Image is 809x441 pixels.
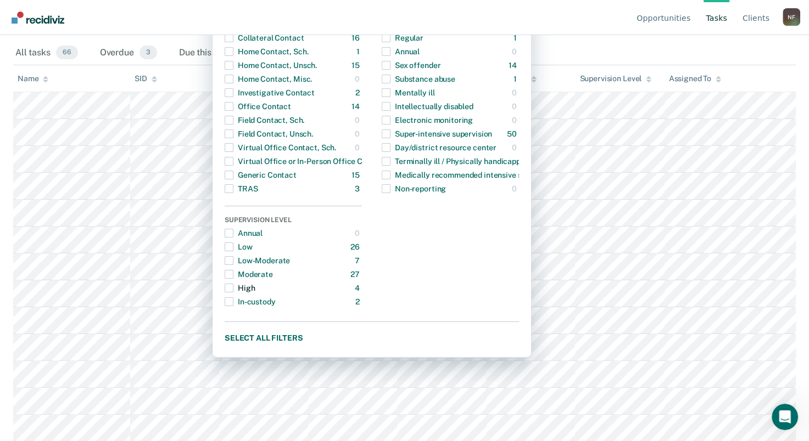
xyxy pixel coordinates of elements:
[772,404,798,430] iframe: Intercom live chat
[225,43,308,60] div: Home Contact, Sch.
[225,84,315,101] div: Investigative Contact
[225,139,336,156] div: Virtual Office Contact, Sch.
[355,279,362,297] div: 4
[355,180,362,197] div: 3
[177,41,260,65] div: Due this week0
[225,216,362,226] div: Supervision Level
[140,46,157,60] span: 3
[382,84,434,101] div: Mentally ill
[352,166,362,184] div: 15
[225,252,290,269] div: Low-Moderate
[512,139,519,156] div: 0
[355,252,362,269] div: 7
[225,98,291,115] div: Office Contact
[12,12,64,24] img: Recidiviz
[512,98,519,115] div: 0
[18,74,48,83] div: Name
[507,125,519,143] div: 50
[783,8,800,26] button: Profile dropdown button
[355,293,362,310] div: 2
[13,41,80,65] div: All tasks66
[213,8,531,358] div: Dropdown Menu
[355,125,362,143] div: 0
[352,98,362,115] div: 14
[225,29,304,47] div: Collateral Contact
[225,166,297,184] div: Generic Contact
[225,125,313,143] div: Field Contact, Unsch.
[355,111,362,129] div: 0
[382,166,558,184] div: Medically recommended intensive supervision
[225,265,273,283] div: Moderate
[382,125,492,143] div: Super-intensive supervision
[355,139,362,156] div: 0
[382,70,455,88] div: Substance abuse
[382,43,420,60] div: Annual
[382,180,446,197] div: Non-reporting
[225,238,253,256] div: Low
[514,29,519,47] div: 1
[135,74,157,83] div: SID
[225,293,276,310] div: In-custody
[382,98,473,115] div: Intellectually disabled
[382,29,423,47] div: Regular
[512,111,519,129] div: 0
[350,265,362,283] div: 27
[512,43,519,60] div: 0
[514,70,519,88] div: 1
[382,56,440,74] div: Sex offender
[669,74,721,83] div: Assigned To
[350,238,362,256] div: 26
[56,46,78,60] span: 66
[225,331,519,344] button: Select all filters
[356,43,362,60] div: 1
[509,56,519,74] div: 14
[98,41,159,65] div: Overdue3
[512,84,519,101] div: 0
[355,70,362,88] div: 0
[352,29,362,47] div: 16
[355,224,362,242] div: 0
[225,279,255,297] div: High
[225,111,304,129] div: Field Contact, Sch.
[382,111,473,129] div: Electronic monitoring
[225,180,258,197] div: TRAS
[225,56,317,74] div: Home Contact, Unsch.
[783,8,800,26] div: N F
[512,180,519,197] div: 0
[355,84,362,101] div: 2
[382,152,529,170] div: Terminally ill / Physically handicapped
[225,70,312,88] div: Home Contact, Misc.
[352,56,362,74] div: 15
[225,152,386,170] div: Virtual Office or In-Person Office Contact
[579,74,651,83] div: Supervision Level
[225,224,263,242] div: Annual
[382,139,496,156] div: Day/district resource center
